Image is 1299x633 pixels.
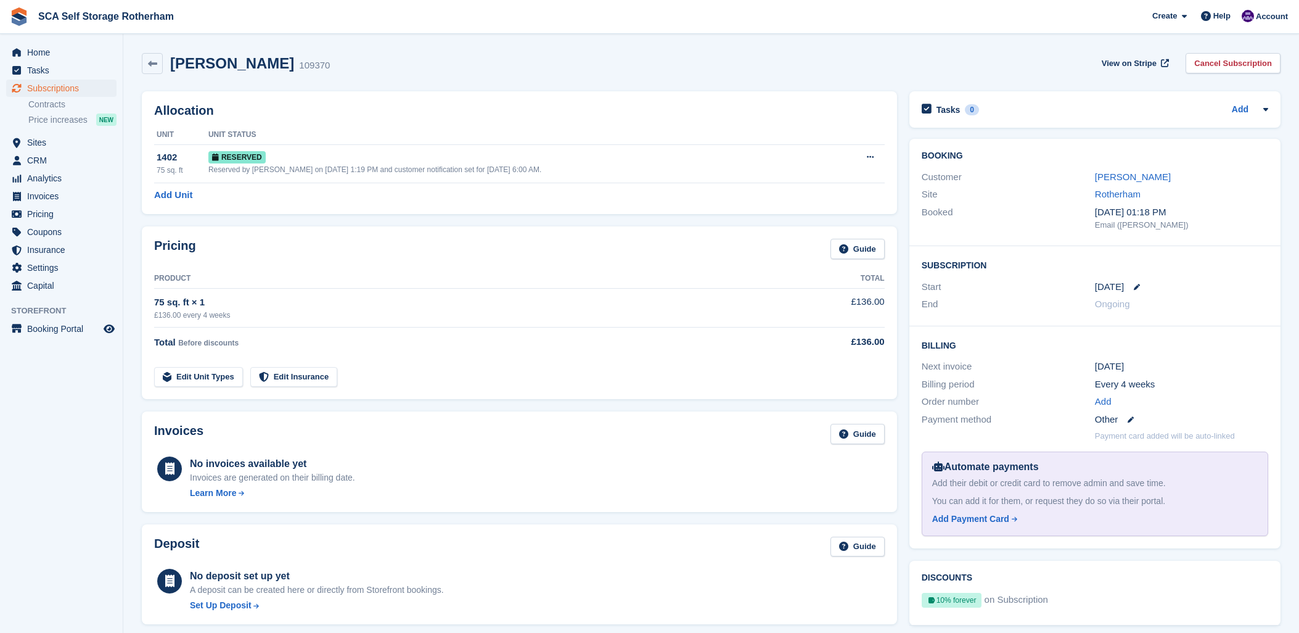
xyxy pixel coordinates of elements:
div: Booked [922,205,1095,231]
h2: Discounts [922,573,1268,583]
a: Set Up Deposit [190,599,444,612]
span: Reserved [208,151,266,163]
div: No invoices available yet [190,457,355,471]
img: Kelly Neesham [1242,10,1254,22]
div: Add Payment Card [932,513,1009,526]
a: View on Stripe [1097,53,1171,73]
span: Capital [27,277,101,294]
div: 75 sq. ft × 1 [154,296,772,310]
div: £136.00 every 4 weeks [154,310,772,321]
p: Payment card added will be auto-linked [1095,430,1235,442]
div: 75 sq. ft [157,165,208,176]
a: menu [6,134,117,151]
div: Set Up Deposit [190,599,252,612]
a: SCA Self Storage Rotherham [33,6,179,27]
a: Guide [830,239,885,259]
span: CRM [27,152,101,169]
time: 2025-10-01 00:00:00 UTC [1095,280,1124,294]
span: Create [1152,10,1177,22]
div: End [922,297,1095,312]
div: NEW [96,114,117,126]
div: [DATE] [1095,360,1268,374]
a: Learn More [190,487,355,500]
a: Edit Insurance [250,367,338,387]
a: Preview store [102,321,117,336]
div: Order number [922,395,1095,409]
span: Tasks [27,62,101,79]
span: Storefront [11,305,123,317]
span: Booking Portal [27,320,101,337]
div: 10% forever [922,593,982,608]
div: Start [922,280,1095,294]
th: Total [772,269,885,289]
div: [DATE] 01:18 PM [1095,205,1268,220]
p: A deposit can be created here or directly from Storefront bookings. [190,584,444,597]
div: You can add it for them, or request they do so via their portal. [932,495,1258,508]
th: Unit Status [208,125,836,145]
a: menu [6,259,117,276]
div: 1402 [157,151,208,165]
span: Settings [27,259,101,276]
div: Every 4 weeks [1095,378,1268,392]
span: Subscriptions [27,80,101,97]
span: Ongoing [1095,299,1130,309]
div: 0 [965,104,979,115]
a: Price increases NEW [28,113,117,126]
div: Payment method [922,413,1095,427]
img: stora-icon-8386f47178a22dfd0bd8f6a31ec36ba5ce8667c1dd55bd0f319d3a0aa187defe.svg [10,7,28,26]
h2: Subscription [922,259,1268,271]
a: menu [6,277,117,294]
div: Email ([PERSON_NAME]) [1095,219,1268,231]
h2: Deposit [154,537,199,557]
span: Insurance [27,241,101,259]
div: 109370 [299,59,330,73]
a: Add Unit [154,188,192,202]
a: menu [6,80,117,97]
div: Add their debit or credit card to remove admin and save time. [932,477,1258,490]
a: menu [6,205,117,223]
span: Invoices [27,188,101,205]
a: menu [6,44,117,61]
a: menu [6,152,117,169]
span: Total [154,337,176,347]
a: Add [1232,103,1248,117]
a: Contracts [28,99,117,110]
div: No deposit set up yet [190,569,444,584]
a: menu [6,223,117,241]
h2: Billing [922,339,1268,351]
div: Reserved by [PERSON_NAME] on [DATE] 1:19 PM and customer notification set for [DATE] 6:00 AM. [208,164,836,175]
div: Invoices are generated on their billing date. [190,471,355,484]
span: Coupons [27,223,101,241]
span: Sites [27,134,101,151]
a: Edit Unit Types [154,367,243,387]
span: on Subscription [985,593,1048,613]
div: Other [1095,413,1268,427]
span: Analytics [27,170,101,187]
a: menu [6,170,117,187]
div: Site [922,188,1095,202]
h2: Allocation [154,104,885,118]
span: Home [27,44,101,61]
h2: [PERSON_NAME] [170,55,294,72]
h2: Pricing [154,239,196,259]
span: Before discounts [178,339,239,347]
a: Cancel Subscription [1186,53,1281,73]
a: menu [6,188,117,205]
span: View on Stripe [1102,57,1157,70]
a: Rotherham [1095,189,1141,199]
a: Add Payment Card [932,513,1253,526]
span: Help [1213,10,1231,22]
div: Billing period [922,378,1095,392]
h2: Tasks [936,104,961,115]
a: Guide [830,537,885,557]
span: Account [1256,10,1288,23]
h2: Invoices [154,424,203,444]
span: Pricing [27,205,101,223]
div: Next invoice [922,360,1095,374]
a: menu [6,320,117,337]
a: [PERSON_NAME] [1095,172,1171,182]
div: Automate payments [932,460,1258,474]
h2: Booking [922,151,1268,161]
th: Product [154,269,772,289]
td: £136.00 [772,288,885,327]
